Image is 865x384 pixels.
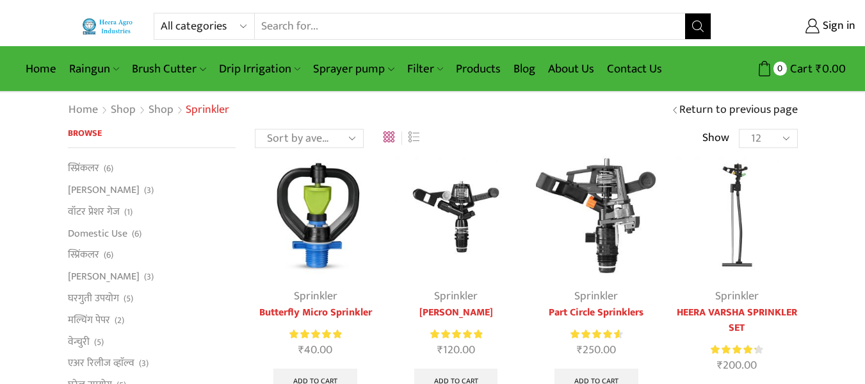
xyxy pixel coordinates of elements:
a: About Us [542,54,601,84]
a: एअर रिलीज व्हाॅल्व [68,353,134,374]
span: Rated out of 5 [430,328,482,341]
span: Rated out of 5 [289,328,341,341]
a: Sign in [731,15,855,38]
a: Home [19,54,63,84]
span: (3) [144,271,154,283]
img: part circle sprinkler [536,156,657,277]
span: (3) [139,357,149,370]
span: Rated out of 5 [711,343,756,356]
span: Rated out of 5 [570,328,619,341]
a: Sprinkler [434,287,478,306]
a: Return to previous page [679,102,798,119]
bdi: 200.00 [717,356,757,375]
div: Rated 5.00 out of 5 [289,328,341,341]
a: Filter [401,54,449,84]
a: Sprinkler [574,287,618,306]
span: ₹ [717,356,723,375]
a: Products [449,54,507,84]
a: स्प्रिंकलर [68,161,99,179]
span: ₹ [298,340,304,360]
a: वेन्चुरी [68,331,90,353]
span: (5) [94,336,104,349]
h1: Sprinkler [186,103,229,117]
a: Contact Us [601,54,668,84]
a: Part Circle Sprinklers [536,305,657,321]
span: Show [702,130,729,147]
span: (6) [104,162,113,175]
span: ₹ [437,340,443,360]
div: Rated 4.67 out of 5 [570,328,622,341]
bdi: 120.00 [437,340,475,360]
img: saras sprinkler [395,156,516,277]
a: [PERSON_NAME] [68,179,140,201]
a: Sprayer pump [307,54,400,84]
a: Shop [110,102,136,119]
a: मल्चिंग पेपर [68,309,110,331]
span: (6) [104,249,113,262]
bdi: 250.00 [577,340,616,360]
img: Impact Mini Sprinkler [676,156,797,277]
span: (5) [124,292,133,305]
a: Drip Irrigation [213,54,307,84]
span: Sign in [820,18,855,35]
a: HEERA VARSHA SPRINKLER SET [676,305,797,336]
span: (6) [132,228,141,240]
a: Shop [148,102,174,119]
a: Blog [507,54,542,84]
img: Butterfly Micro Sprinkler [255,156,376,277]
a: Home [68,102,99,119]
button: Search button [685,13,711,39]
span: ₹ [577,340,583,360]
bdi: 0.00 [816,59,846,79]
a: Sprinkler [715,287,759,306]
span: (3) [144,184,154,197]
a: स्प्रिंकलर [68,244,99,266]
a: Brush Cutter [125,54,212,84]
span: 0 [773,62,787,75]
span: (1) [124,206,133,219]
a: Raingun [63,54,125,84]
select: Shop order [255,129,364,148]
span: Browse [68,126,102,140]
a: [PERSON_NAME] [395,305,516,321]
div: Rated 4.37 out of 5 [711,343,763,356]
bdi: 40.00 [298,340,332,360]
a: Butterfly Micro Sprinkler [255,305,376,321]
a: Sprinkler [294,287,337,306]
a: Domestic Use [68,222,127,244]
a: 0 Cart ₹0.00 [724,57,846,81]
div: Rated 5.00 out of 5 [430,328,482,341]
a: [PERSON_NAME] [68,266,140,288]
a: घरगुती उपयोग [68,287,119,309]
span: (2) [115,314,124,327]
span: Cart [787,60,812,78]
a: वॉटर प्रेशर गेज [68,201,120,222]
input: Search for... [255,13,684,39]
span: ₹ [816,59,822,79]
nav: Breadcrumb [68,102,229,119]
